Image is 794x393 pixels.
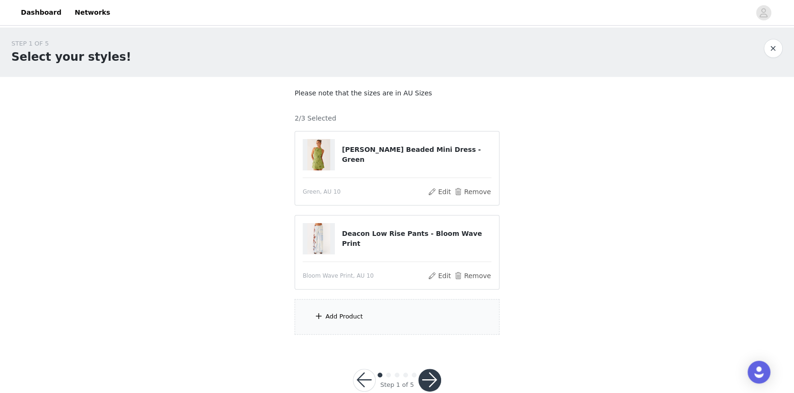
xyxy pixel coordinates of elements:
button: Edit [427,186,452,197]
button: Remove [453,270,491,281]
button: Remove [453,186,491,197]
span: Bloom Wave Print, AU 10 [303,271,374,280]
p: Please note that the sizes are in AU Sizes [295,88,499,98]
img: Leo Beaded Mini Dress - Green [307,139,330,170]
h4: [PERSON_NAME] Beaded Mini Dress - Green [342,145,491,165]
h4: 2/3 Selected [295,113,336,123]
img: Deacon Low Rise Pants - Bloom Wave Print [307,223,330,254]
div: STEP 1 OF 5 [11,39,131,48]
a: Networks [69,2,116,23]
div: Open Intercom Messenger [748,361,770,384]
span: Green, AU 10 [303,187,341,196]
div: Step 1 of 5 [380,380,414,390]
div: Add Product [325,312,363,321]
h1: Select your styles! [11,48,131,65]
button: Edit [427,270,452,281]
div: avatar [759,5,768,20]
a: Dashboard [15,2,67,23]
h4: Deacon Low Rise Pants - Bloom Wave Print [342,229,491,249]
